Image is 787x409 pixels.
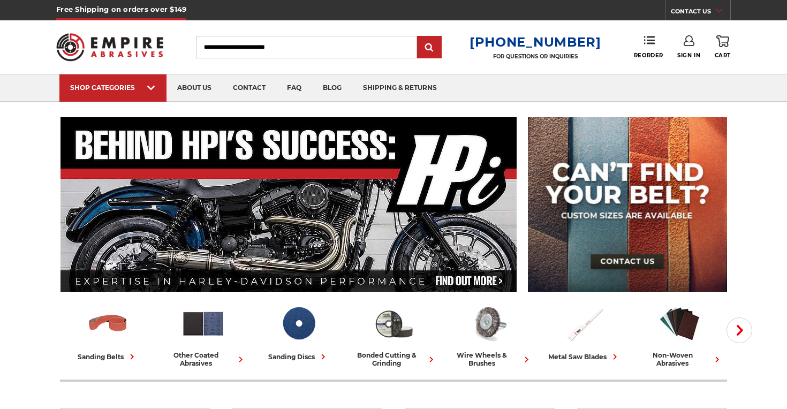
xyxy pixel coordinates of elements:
[350,351,437,367] div: bonded cutting & grinding
[350,301,437,367] a: bonded cutting & grinding
[167,74,222,102] a: about us
[160,351,246,367] div: other coated abrasives
[657,301,702,346] img: Non-woven Abrasives
[64,301,151,362] a: sanding belts
[636,351,723,367] div: non-woven abrasives
[419,37,440,58] input: Submit
[222,74,276,102] a: contact
[634,35,663,58] a: Reorder
[671,5,730,20] a: CONTACT US
[276,74,312,102] a: faq
[562,301,607,346] img: Metal Saw Blades
[372,301,416,346] img: Bonded Cutting & Grinding
[634,52,663,59] span: Reorder
[445,301,532,367] a: wire wheels & brushes
[352,74,448,102] a: shipping & returns
[78,351,138,362] div: sanding belts
[268,351,329,362] div: sanding discs
[715,35,731,59] a: Cart
[677,52,700,59] span: Sign In
[636,301,723,367] a: non-woven abrasives
[548,351,620,362] div: metal saw blades
[470,53,601,60] p: FOR QUESTIONS OR INQUIRIES
[160,301,246,367] a: other coated abrasives
[467,301,511,346] img: Wire Wheels & Brushes
[86,301,130,346] img: Sanding Belts
[276,301,321,346] img: Sanding Discs
[541,301,627,362] a: metal saw blades
[715,52,731,59] span: Cart
[70,84,156,92] div: SHOP CATEGORIES
[181,301,225,346] img: Other Coated Abrasives
[255,301,342,362] a: sanding discs
[445,351,532,367] div: wire wheels & brushes
[60,117,517,292] img: Banner for an interview featuring Horsepower Inc who makes Harley performance upgrades featured o...
[56,26,163,68] img: Empire Abrasives
[312,74,352,102] a: blog
[528,117,727,292] img: promo banner for custom belts.
[470,34,601,50] a: [PHONE_NUMBER]
[727,317,752,343] button: Next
